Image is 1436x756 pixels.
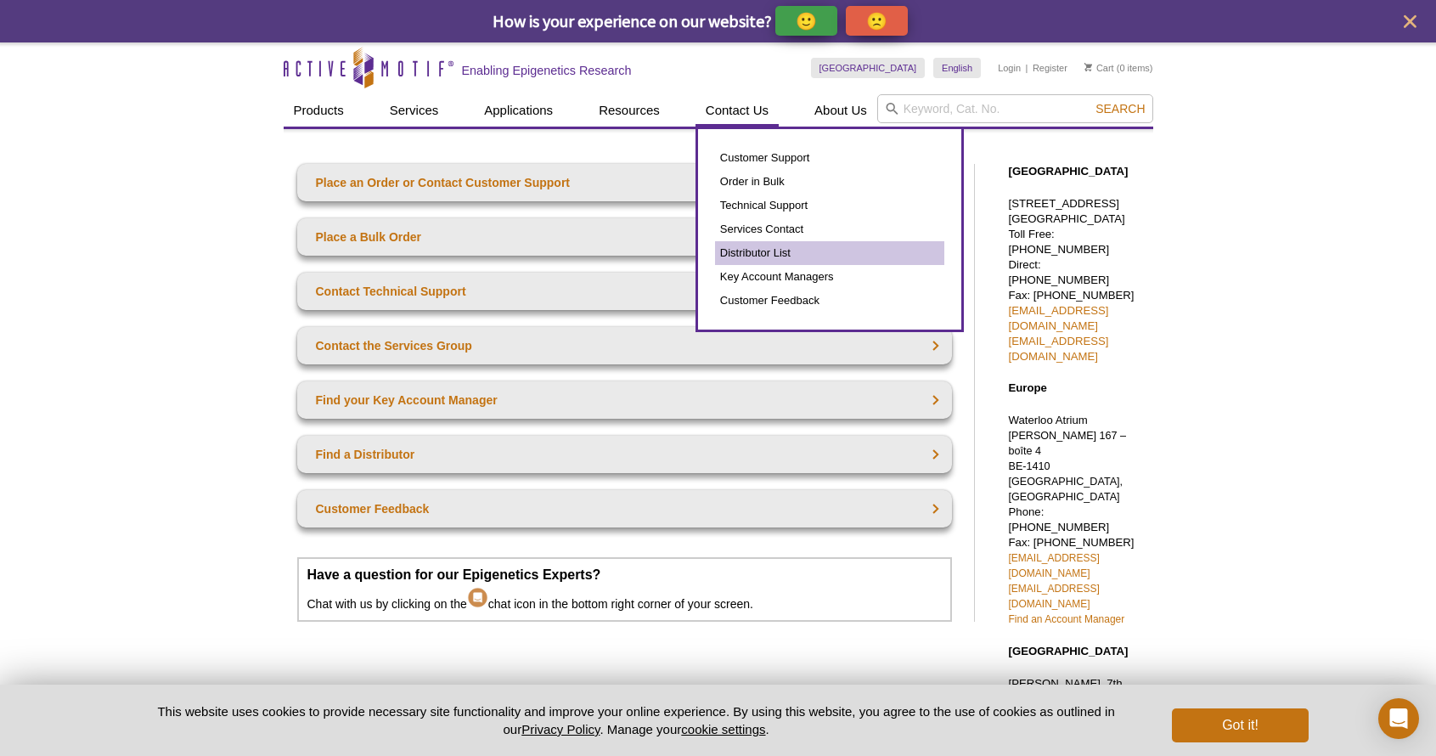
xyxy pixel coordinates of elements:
[715,146,944,170] a: Customer Support
[715,289,944,313] a: Customer Feedback
[715,170,944,194] a: Order in Bulk
[297,381,952,419] a: Find your Key Account Manager
[588,94,670,127] a: Resources
[998,62,1021,74] a: Login
[1009,165,1129,178] strong: [GEOGRAPHIC_DATA]
[1090,101,1150,116] button: Search
[715,194,944,217] a: Technical Support
[462,63,632,78] h2: Enabling Epigenetics Research
[1009,613,1125,625] a: Find an Account Manager
[1009,430,1127,503] span: [PERSON_NAME] 167 – boîte 4 BE-1410 [GEOGRAPHIC_DATA], [GEOGRAPHIC_DATA]
[1084,58,1153,78] li: (0 items)
[1009,335,1109,363] a: [EMAIL_ADDRESS][DOMAIN_NAME]
[1399,11,1421,32] button: close
[1009,304,1109,332] a: [EMAIL_ADDRESS][DOMAIN_NAME]
[1095,102,1145,116] span: Search
[1009,552,1100,579] a: [EMAIL_ADDRESS][DOMAIN_NAME]
[804,94,877,127] a: About Us
[1084,62,1114,74] a: Cart
[297,273,952,310] a: Contact Technical Support
[493,10,772,31] span: How is your experience on our website?
[1009,381,1047,394] strong: Europe
[1009,583,1100,610] a: [EMAIL_ADDRESS][DOMAIN_NAME]
[1033,62,1067,74] a: Register
[297,218,952,256] a: Place a Bulk Order
[1378,698,1419,739] div: Open Intercom Messenger
[297,436,952,473] a: Find a Distributor
[1009,645,1129,657] strong: [GEOGRAPHIC_DATA]
[474,94,563,127] a: Applications
[1026,58,1028,78] li: |
[715,265,944,289] a: Key Account Managers
[1009,413,1145,627] p: Waterloo Atrium Phone: [PHONE_NUMBER] Fax: [PHONE_NUMBER]
[715,241,944,265] a: Distributor List
[681,722,765,736] button: cookie settings
[307,567,942,612] p: Chat with us by clicking on the chat icon in the bottom right corner of your screen.
[128,702,1145,738] p: This website uses cookies to provide necessary site functionality and improve your online experie...
[284,94,354,127] a: Products
[695,94,779,127] a: Contact Us
[467,583,488,608] img: Intercom Chat
[866,10,887,31] p: 🙁
[297,490,952,528] a: Customer Feedback
[933,58,981,78] a: English
[521,722,600,736] a: Privacy Policy
[1009,196,1145,364] p: [STREET_ADDRESS] [GEOGRAPHIC_DATA] Toll Free: [PHONE_NUMBER] Direct: [PHONE_NUMBER] Fax: [PHONE_N...
[380,94,449,127] a: Services
[297,327,952,364] a: Contact the Services Group
[811,58,926,78] a: [GEOGRAPHIC_DATA]
[1172,708,1308,742] button: Got it!
[796,10,817,31] p: 🙂
[715,217,944,241] a: Services Contact
[297,164,952,201] a: Place an Order or Contact Customer Support
[1084,63,1092,71] img: Your Cart
[877,94,1153,123] input: Keyword, Cat. No.
[307,567,601,582] strong: Have a question for our Epigenetics Experts?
